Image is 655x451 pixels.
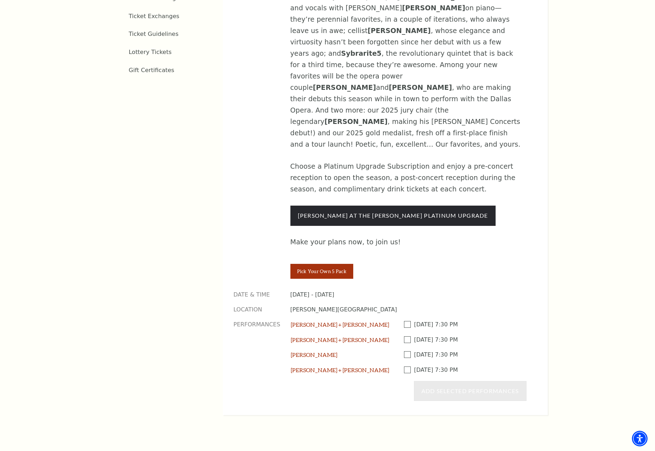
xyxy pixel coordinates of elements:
div: [DATE] 7:30 PM [404,351,526,366]
a: Ticket Exchanges [129,13,180,20]
p: [PERSON_NAME][GEOGRAPHIC_DATA] [290,306,526,314]
div: [DATE] 7:30 PM [404,336,526,351]
strong: [PERSON_NAME] [313,83,376,91]
p: [DATE] - [DATE] [290,291,526,299]
p: Location [234,306,280,314]
a: [PERSON_NAME] At The [PERSON_NAME] Platinum Upgrade [298,212,488,219]
button: Pick Your Own 5 Pack [290,264,353,279]
strong: [PERSON_NAME] [367,27,431,34]
p: Performances [234,321,280,381]
a: [PERSON_NAME] + [PERSON_NAME] [291,366,389,373]
a: Gift Certificates [129,67,174,74]
a: [PERSON_NAME] + [PERSON_NAME] [291,336,389,343]
a: [PERSON_NAME] [291,351,337,358]
a: [PERSON_NAME] + [PERSON_NAME] [291,321,389,328]
p: Choose a Platinum Upgrade Subscription and enjoy a pre-concert reception to open the season, a po... [290,161,521,195]
strong: Sybrarite5 [341,49,382,57]
div: Accessibility Menu [632,431,648,446]
div: [DATE] 7:30 PM [404,321,526,336]
a: Lottery Tickets [129,49,172,55]
strong: [PERSON_NAME] [402,4,465,12]
a: Ticket Guidelines [129,31,179,37]
p: Date & Time [234,291,280,299]
strong: [PERSON_NAME] [389,83,452,91]
div: [DATE] 7:30 PM [404,366,526,381]
strong: [PERSON_NAME] [324,118,388,125]
p: Make your plans now, to join us! [290,237,521,248]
